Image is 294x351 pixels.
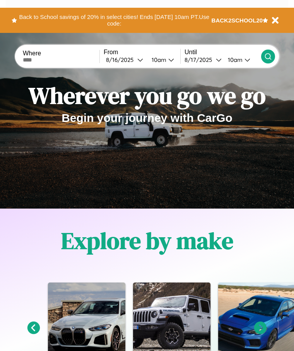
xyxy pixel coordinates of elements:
div: 8 / 17 / 2025 [185,56,216,63]
label: Until [185,49,261,56]
button: 10am [145,56,180,64]
button: Back to School savings of 20% in select cities! Ends [DATE] 10am PT.Use code: [17,12,212,29]
div: 8 / 16 / 2025 [106,56,137,63]
button: 10am [222,56,261,64]
label: From [104,49,180,56]
div: 10am [148,56,168,63]
h1: Explore by make [61,225,233,257]
b: BACK2SCHOOL20 [212,17,263,24]
label: Where [23,50,99,57]
button: 8/16/2025 [104,56,145,64]
div: 10am [224,56,244,63]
